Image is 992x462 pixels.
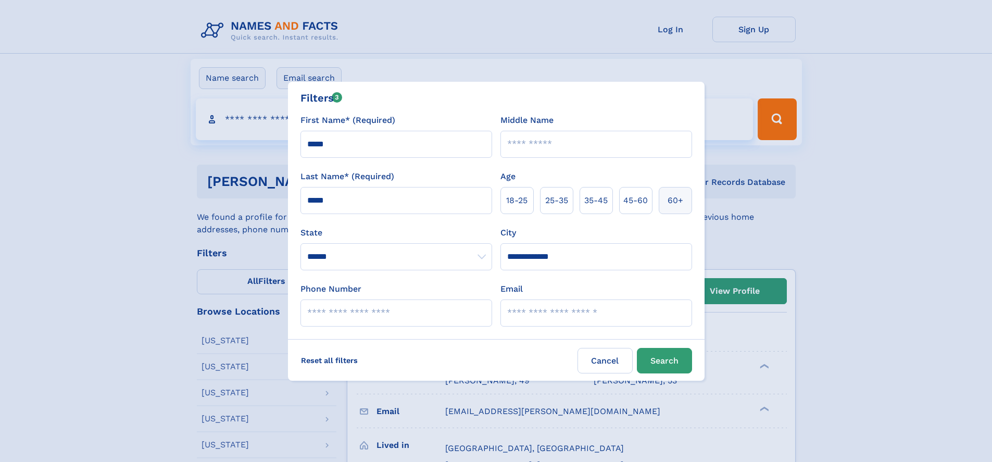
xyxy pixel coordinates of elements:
label: Age [500,170,516,183]
button: Search [637,348,692,373]
label: Last Name* (Required) [300,170,394,183]
span: 35‑45 [584,194,608,207]
span: 18‑25 [506,194,528,207]
span: 60+ [668,194,683,207]
span: 45‑60 [623,194,648,207]
label: State [300,227,492,239]
label: First Name* (Required) [300,114,395,127]
label: City [500,227,516,239]
span: 25‑35 [545,194,568,207]
label: Email [500,283,523,295]
label: Phone Number [300,283,361,295]
label: Middle Name [500,114,554,127]
div: Filters [300,90,343,106]
label: Reset all filters [294,348,365,373]
label: Cancel [577,348,633,373]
